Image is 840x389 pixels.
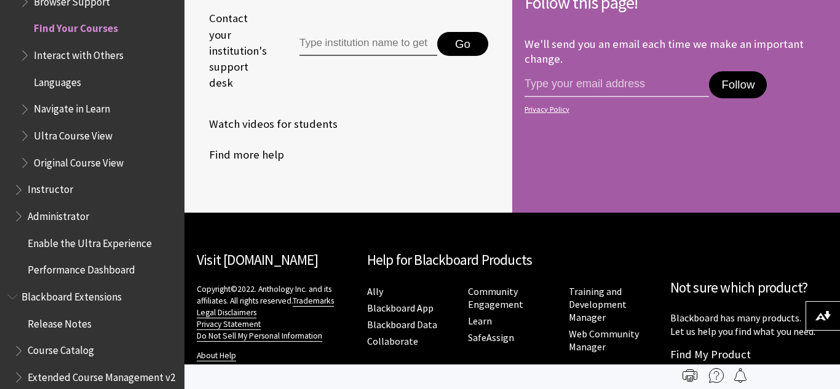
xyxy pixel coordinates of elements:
[709,71,767,98] button: Follow
[367,318,437,331] a: Blackboard Data
[28,206,89,222] span: Administrator
[28,179,73,196] span: Instructor
[525,71,709,97] input: email address
[197,115,338,133] a: Watch videos for students
[34,152,124,169] span: Original Course View
[34,72,81,88] span: Languages
[525,105,824,114] a: Privacy Policy
[670,311,828,339] p: Blackboard has many products. Let us help you find what you need.
[367,335,418,348] a: Collaborate
[468,285,523,311] a: Community Engagement
[367,285,383,298] a: Ally
[367,250,658,271] h2: Help for Blackboard Products
[197,251,318,269] a: Visit [DOMAIN_NAME]
[34,99,110,116] span: Navigate in Learn
[468,315,492,328] a: Learn
[197,331,322,342] a: Do Not Sell My Personal Information
[733,368,748,383] img: Follow this page
[28,340,94,357] span: Course Catalog
[34,18,118,35] span: Find Your Courses
[22,286,122,303] span: Blackboard Extensions
[197,319,261,330] a: Privacy Statement
[569,285,627,324] a: Training and Development Manager
[367,302,434,315] a: Blackboard App
[197,10,271,91] span: Contact your institution's support desk
[34,125,113,142] span: Ultra Course View
[28,367,175,383] span: Extended Course Management v2
[709,368,724,383] img: More help
[293,296,334,307] a: Trademarks
[683,368,697,383] img: Print
[197,283,355,342] p: Copyright©2022. Anthology Inc. and its affiliates. All rights reserved.
[34,45,124,61] span: Interact with Others
[525,37,804,66] p: We'll send you an email each time we make an important change.
[197,307,256,318] a: Legal Disclaimers
[197,363,255,374] a: Client Resources
[670,347,751,361] a: Find My Product
[197,146,284,164] a: Find more help
[299,32,437,57] input: Type institution name to get support
[670,277,828,299] h2: Not sure which product?
[437,32,488,57] button: Go
[197,350,236,361] a: About Help
[569,328,639,353] a: Web Community Manager
[28,260,135,277] span: Performance Dashboard
[468,331,514,344] a: SafeAssign
[28,313,92,330] span: Release Notes
[28,233,152,250] span: Enable the Ultra Experience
